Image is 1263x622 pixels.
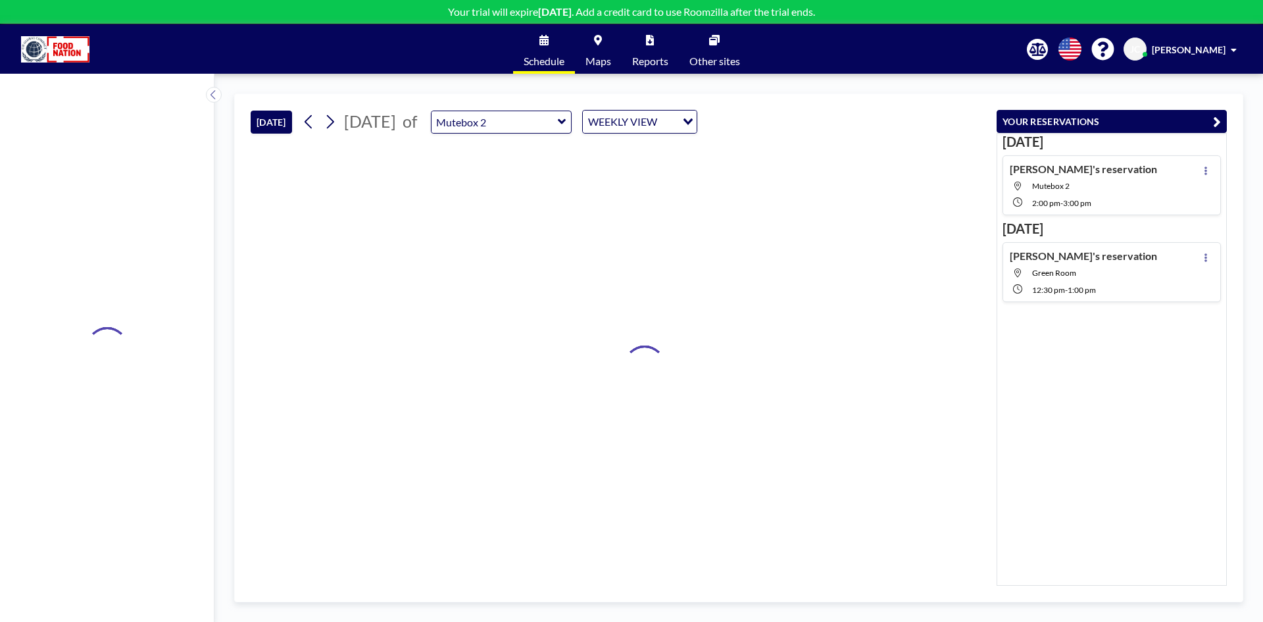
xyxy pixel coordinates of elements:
[1068,285,1096,295] span: 1:00 PM
[1003,220,1221,237] h3: [DATE]
[575,24,622,74] a: Maps
[513,24,575,74] a: Schedule
[1130,43,1140,55] span: JC
[585,56,611,66] span: Maps
[524,56,564,66] span: Schedule
[21,36,89,63] img: organization-logo
[1010,163,1157,176] h4: [PERSON_NAME]'s reservation
[1003,134,1221,150] h3: [DATE]
[403,111,417,132] span: of
[251,111,292,134] button: [DATE]
[622,24,679,74] a: Reports
[1032,181,1070,191] span: Mutebox 2
[1032,285,1065,295] span: 12:30 PM
[632,56,668,66] span: Reports
[344,111,396,131] span: [DATE]
[1032,268,1076,278] span: Green Room
[1065,285,1068,295] span: -
[689,56,740,66] span: Other sites
[661,113,675,130] input: Search for option
[1060,198,1063,208] span: -
[1063,198,1091,208] span: 3:00 PM
[538,5,572,18] b: [DATE]
[585,113,660,130] span: WEEKLY VIEW
[997,110,1227,133] button: YOUR RESERVATIONS
[1032,198,1060,208] span: 2:00 PM
[1152,44,1226,55] span: [PERSON_NAME]
[679,24,751,74] a: Other sites
[1010,249,1157,263] h4: [PERSON_NAME]'s reservation
[432,111,558,133] input: Mutebox 2
[583,111,697,133] div: Search for option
